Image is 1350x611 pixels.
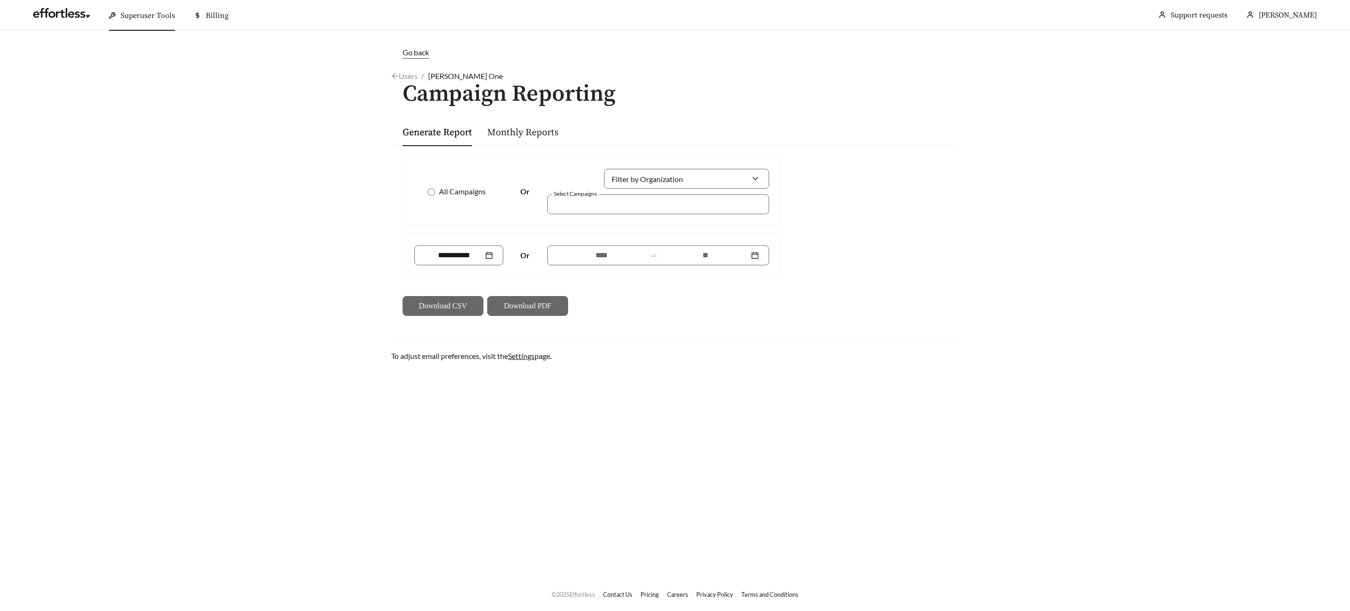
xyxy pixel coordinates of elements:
a: Settings [508,351,535,360]
span: [PERSON_NAME] One [428,71,503,80]
strong: Or [520,187,530,196]
span: Billing [206,11,228,20]
span: [PERSON_NAME] [1259,10,1317,20]
span: To adjust email preferences, visit the page. [391,351,552,360]
span: swap-right [649,251,658,260]
a: arrow-leftUsers [391,71,418,80]
span: to [649,251,658,260]
span: © 2025 Effortless [552,591,595,598]
strong: Or [520,251,530,260]
h1: Campaign Reporting [391,82,959,107]
a: Go back [391,47,959,59]
a: Pricing [640,591,659,598]
a: Terms and Conditions [741,591,798,598]
button: Download CSV [403,296,483,316]
a: Support requests [1171,10,1227,20]
a: Privacy Policy [696,591,733,598]
button: Download PDF [487,296,568,316]
a: Careers [667,591,688,598]
span: arrow-left [391,72,399,80]
span: All Campaigns [435,186,490,197]
span: / [421,71,424,80]
span: Go back [403,48,429,57]
a: Monthly Reports [487,127,559,139]
span: Superuser Tools [121,11,175,20]
a: Generate Report [403,127,472,139]
a: Contact Us [603,591,632,598]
